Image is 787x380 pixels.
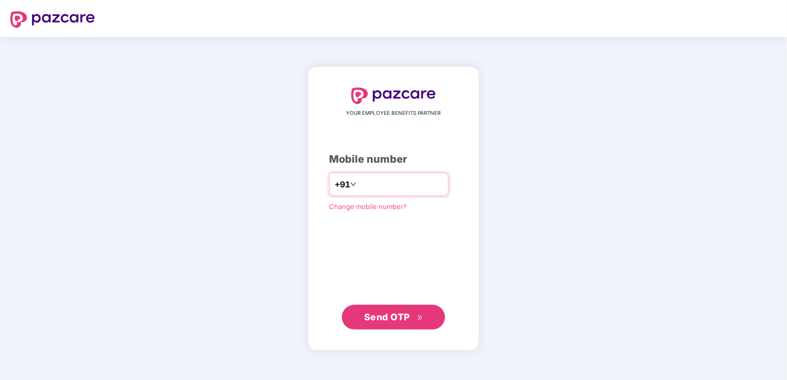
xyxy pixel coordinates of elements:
[329,202,407,211] a: Change mobile number?
[10,11,95,28] img: logo
[364,312,410,322] span: Send OTP
[417,315,423,321] span: double-right
[351,88,436,104] img: logo
[329,151,458,167] div: Mobile number
[350,181,356,187] span: down
[342,305,445,330] button: Send OTPdouble-right
[347,109,441,117] span: YOUR EMPLOYEE BENEFITS PARTNER
[335,178,350,191] span: +91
